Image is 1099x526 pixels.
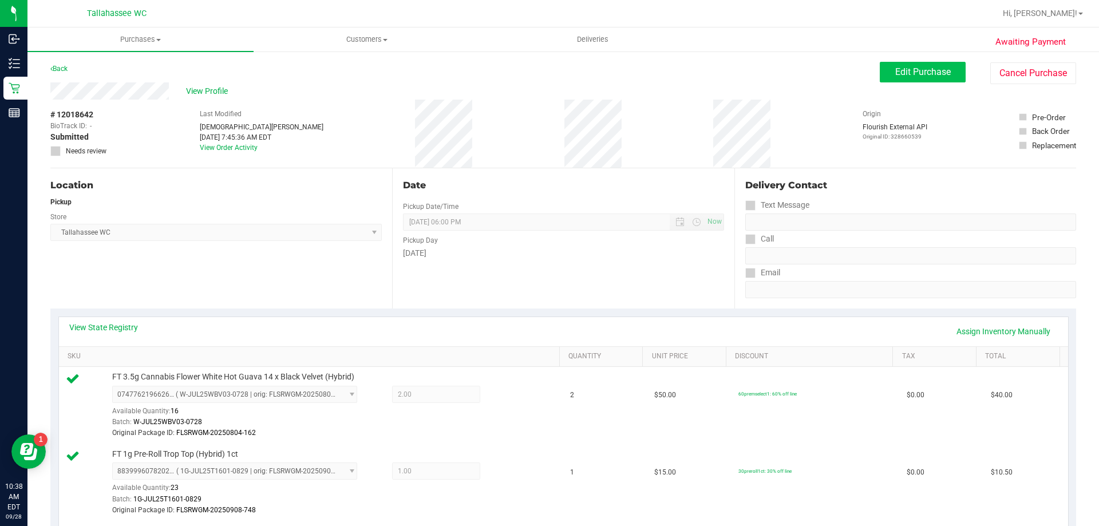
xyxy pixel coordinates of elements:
[176,429,256,437] span: FLSRWGM-20250804-162
[403,179,724,192] div: Date
[9,33,20,45] inline-svg: Inbound
[654,467,676,478] span: $15.00
[745,231,774,247] label: Call
[50,131,89,143] span: Submitted
[1032,112,1066,123] div: Pre-Order
[200,132,323,143] div: [DATE] 7:45:36 AM EDT
[880,62,966,82] button: Edit Purchase
[745,213,1076,231] input: Format: (999) 999-9999
[895,66,951,77] span: Edit Purchase
[745,179,1076,192] div: Delivery Contact
[1032,125,1070,137] div: Back Order
[133,495,201,503] span: 1G-JUL25T1601-0829
[112,480,370,502] div: Available Quantity:
[570,390,574,401] span: 2
[863,132,927,141] p: Original ID: 328660539
[745,264,780,281] label: Email
[68,352,555,361] a: SKU
[863,122,927,141] div: Flourish External API
[69,322,138,333] a: View State Registry
[403,201,458,212] label: Pickup Date/Time
[991,467,1013,478] span: $10.50
[1032,140,1076,151] div: Replacement
[50,179,382,192] div: Location
[985,352,1055,361] a: Total
[403,247,724,259] div: [DATE]
[562,34,624,45] span: Deliveries
[738,468,792,474] span: 30preroll1ct: 30% off line
[90,121,92,131] span: -
[735,352,888,361] a: Discount
[570,467,574,478] span: 1
[112,403,370,425] div: Available Quantity:
[745,197,809,213] label: Text Message
[112,418,132,426] span: Batch:
[50,65,68,73] a: Back
[176,506,256,514] span: FLSRWGM-20250908-748
[995,35,1066,49] span: Awaiting Payment
[907,390,924,401] span: $0.00
[9,82,20,94] inline-svg: Retail
[9,107,20,118] inline-svg: Reports
[11,434,46,469] iframe: Resource center
[200,109,242,119] label: Last Modified
[50,109,93,121] span: # 12018642
[34,433,48,446] iframe: Resource center unread badge
[5,512,22,521] p: 09/28
[568,352,638,361] a: Quantity
[654,390,676,401] span: $50.00
[254,34,479,45] span: Customers
[652,352,722,361] a: Unit Price
[907,467,924,478] span: $0.00
[200,122,323,132] div: [DEMOGRAPHIC_DATA][PERSON_NAME]
[133,418,202,426] span: W-JUL25WBV03-0728
[990,62,1076,84] button: Cancel Purchase
[27,34,254,45] span: Purchases
[480,27,706,52] a: Deliveries
[9,58,20,69] inline-svg: Inventory
[738,391,797,397] span: 60premselect1: 60% off line
[66,146,106,156] span: Needs review
[186,85,232,97] span: View Profile
[5,481,22,512] p: 10:38 AM EDT
[1003,9,1077,18] span: Hi, [PERSON_NAME]!
[50,121,87,131] span: BioTrack ID:
[991,390,1013,401] span: $40.00
[254,27,480,52] a: Customers
[112,429,175,437] span: Original Package ID:
[949,322,1058,341] a: Assign Inventory Manually
[112,371,354,382] span: FT 3.5g Cannabis Flower White Hot Guava 14 x Black Velvet (Hybrid)
[27,27,254,52] a: Purchases
[863,109,881,119] label: Origin
[171,484,179,492] span: 23
[200,144,258,152] a: View Order Activity
[403,235,438,246] label: Pickup Day
[112,449,238,460] span: FT 1g Pre-Roll Trop Top (Hybrid) 1ct
[112,506,175,514] span: Original Package ID:
[50,212,66,222] label: Store
[745,247,1076,264] input: Format: (999) 999-9999
[87,9,147,18] span: Tallahassee WC
[171,407,179,415] span: 16
[112,495,132,503] span: Batch:
[50,198,72,206] strong: Pickup
[902,352,972,361] a: Tax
